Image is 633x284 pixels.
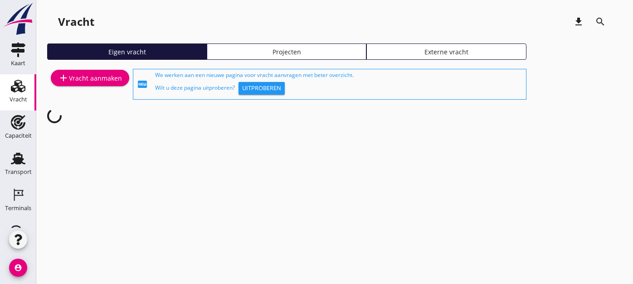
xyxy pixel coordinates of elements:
[10,96,27,102] div: Vracht
[137,79,148,90] i: fiber_new
[2,2,34,36] img: logo-small.a267ee39.svg
[370,47,522,57] div: Externe vracht
[5,205,31,211] div: Terminals
[58,72,122,83] div: Vracht aanmaken
[5,133,32,139] div: Capaciteit
[155,71,522,97] div: We werken aan een nieuwe pagina voor vracht aanvragen met beter overzicht. Wilt u deze pagina uit...
[51,70,129,86] a: Vracht aanmaken
[58,72,69,83] i: add
[58,14,94,29] div: Vracht
[573,16,584,27] i: download
[366,43,526,60] a: Externe vracht
[9,259,27,277] i: account_circle
[207,43,366,60] a: Projecten
[239,82,285,95] button: Uitproberen
[242,84,281,93] div: Uitproberen
[51,47,203,57] div: Eigen vracht
[211,47,362,57] div: Projecten
[11,60,25,66] div: Kaart
[47,43,207,60] a: Eigen vracht
[595,16,606,27] i: search
[5,169,32,175] div: Transport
